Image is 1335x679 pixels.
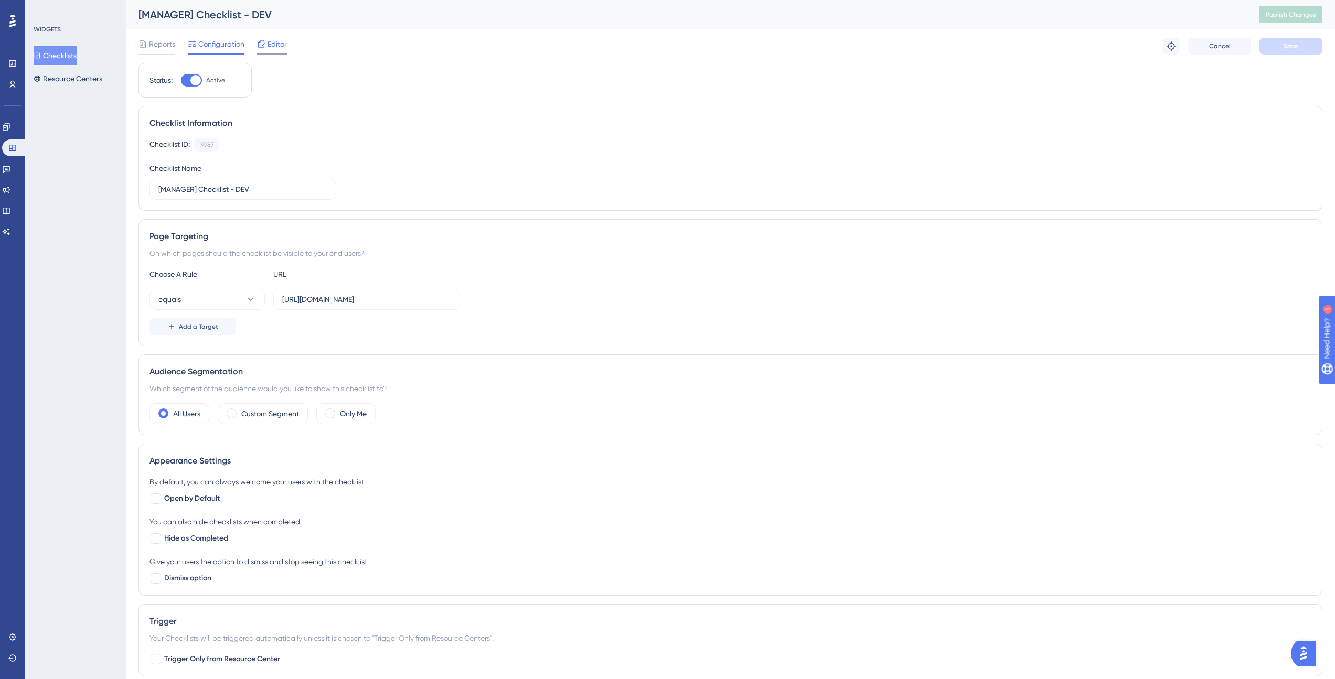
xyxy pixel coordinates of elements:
div: Appearance Settings [149,455,1311,467]
span: Publish Changes [1266,10,1316,19]
div: 5 [73,5,76,14]
span: Hide as Completed [164,532,228,545]
span: Open by Default [164,492,220,505]
span: Add a Target [179,322,218,331]
button: equals [149,289,265,310]
span: equals [158,293,181,306]
div: On which pages should the checklist be visible to your end users? [149,247,1311,260]
div: Checklist ID: [149,138,190,152]
span: Cancel [1209,42,1231,50]
div: 19987 [199,141,214,149]
span: Active [206,76,225,84]
div: By default, you can always welcome your users with the checklist. [149,476,1311,488]
div: Your Checklists will be triggered automatically unless it is chosen to "Trigger Only from Resourc... [149,632,1311,644]
span: Dismiss option [164,572,211,585]
button: Resource Centers [34,69,102,88]
button: Save [1259,38,1322,55]
div: Status: [149,74,173,87]
span: Need Help? [25,3,66,15]
button: Checklists [34,46,77,65]
input: yourwebsite.com/path [282,294,451,305]
div: Audience Segmentation [149,365,1311,378]
div: Trigger [149,615,1311,628]
label: All Users [173,407,200,420]
div: Page Targeting [149,230,1311,243]
div: You can also hide checklists when completed. [149,515,1311,528]
span: Save [1284,42,1298,50]
span: Reports [149,38,175,50]
label: Custom Segment [241,407,299,420]
div: [MANAGER] Checklist - DEV [138,7,1233,22]
button: Publish Changes [1259,6,1322,23]
input: Type your Checklist name [158,184,327,195]
button: Cancel [1188,38,1251,55]
div: WIDGETS [34,25,61,34]
div: Checklist Name [149,162,201,175]
button: Add a Target [149,318,236,335]
label: Only Me [340,407,367,420]
div: Choose A Rule [149,268,265,281]
div: Which segment of the audience would you like to show this checklist to? [149,382,1311,395]
div: URL [273,268,389,281]
span: Configuration [198,38,244,50]
div: Give your users the option to dismiss and stop seeing this checklist. [149,555,1311,568]
span: Editor [268,38,287,50]
iframe: UserGuiding AI Assistant Launcher [1291,638,1322,669]
span: Trigger Only from Resource Center [164,653,280,665]
div: Checklist Information [149,117,1311,130]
